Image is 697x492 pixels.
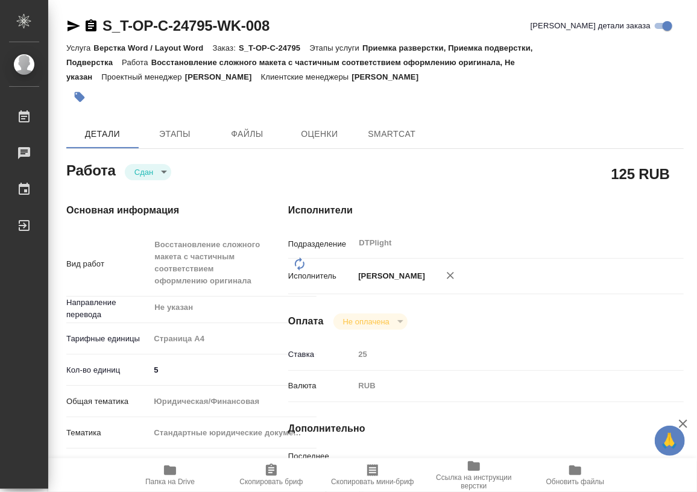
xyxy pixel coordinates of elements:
[93,43,212,52] p: Верстка Word / Layout Word
[145,478,195,486] span: Папка на Drive
[66,58,515,81] p: Восстановление сложного макета с частичным соответствием оформлению оригинала, Не указан
[150,391,317,412] div: Юридическая/Финансовая
[125,164,171,180] div: Сдан
[66,43,93,52] p: Услуга
[309,43,362,52] p: Этапы услуги
[122,58,151,67] p: Работа
[66,19,81,33] button: Скопировать ссылку для ЯМессенджера
[239,478,303,486] span: Скопировать бриф
[66,203,240,218] h4: Основная информация
[331,478,414,486] span: Скопировать мини-бриф
[531,20,651,32] span: [PERSON_NAME] детали заказа
[119,458,221,492] button: Папка на Drive
[185,72,261,81] p: [PERSON_NAME]
[131,167,157,177] button: Сдан
[354,376,651,396] div: RUB
[66,159,116,180] h2: Работа
[437,262,464,289] button: Удалить исполнителя
[150,361,317,379] input: ✎ Введи что-нибудь
[261,72,352,81] p: Клиентские менеджеры
[66,258,150,270] p: Вид работ
[354,345,651,363] input: Пустое поле
[333,314,408,330] div: Сдан
[66,333,150,345] p: Тарифные единицы
[221,458,322,492] button: Скопировать бриф
[288,238,354,250] p: Подразделение
[354,453,651,471] input: Пустое поле
[322,458,423,492] button: Скопировать мини-бриф
[66,84,93,110] button: Добавить тэг
[102,17,270,34] a: S_T-OP-C-24795-WK-008
[150,329,317,349] div: Страница А4
[288,314,324,329] h4: Оплата
[339,317,393,327] button: Не оплачена
[213,43,239,52] p: Заказ:
[660,428,680,453] span: 🙏
[66,427,150,439] p: Тематика
[66,396,150,408] p: Общая тематика
[352,72,427,81] p: [PERSON_NAME]
[546,478,605,486] span: Обновить файлы
[423,458,525,492] button: Ссылка на инструкции верстки
[146,127,204,142] span: Этапы
[655,426,685,456] button: 🙏
[288,270,354,282] p: Исполнитель
[66,297,150,321] p: Направление перевода
[239,43,309,52] p: S_T-OP-C-24795
[291,127,348,142] span: Оценки
[84,19,98,33] button: Скопировать ссылку
[150,423,317,443] div: Стандартные юридические документы, договоры, уставы
[101,72,184,81] p: Проектный менеджер
[363,127,421,142] span: SmartCat
[288,421,684,436] h4: Дополнительно
[288,348,354,361] p: Ставка
[218,127,276,142] span: Файлы
[525,458,626,492] button: Обновить файлы
[611,163,670,184] h2: 125 RUB
[430,473,517,490] span: Ссылка на инструкции верстки
[354,270,425,282] p: [PERSON_NAME]
[74,127,131,142] span: Детали
[288,380,354,392] p: Валюта
[66,364,150,376] p: Кол-во единиц
[288,203,684,218] h4: Исполнители
[288,450,354,475] p: Последнее изменение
